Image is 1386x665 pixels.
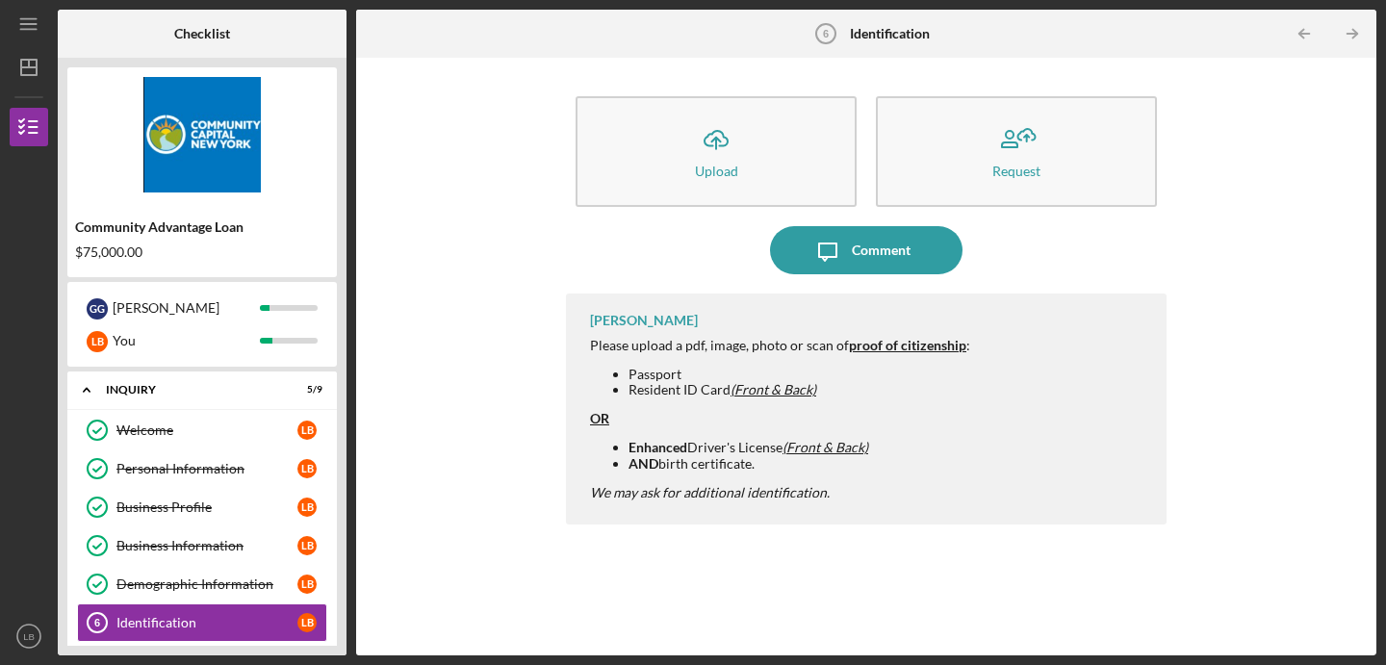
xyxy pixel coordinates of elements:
button: Comment [770,226,962,274]
strong: Enhanced [629,439,687,455]
em: We may ask for additional identification. [590,484,830,500]
img: Product logo [67,77,337,192]
button: LB [10,617,48,655]
button: Upload [576,96,857,207]
div: You [113,324,260,357]
strong: OR [590,410,609,426]
div: Business Information [116,538,297,553]
div: Upload [695,164,738,178]
em: (Front & Back) [783,439,868,455]
div: G G [87,298,108,320]
div: $75,000.00 [75,244,329,260]
a: Demographic InformationLB [77,565,327,603]
div: L B [297,613,317,632]
div: L B [87,331,108,352]
div: Personal Information [116,461,297,476]
div: Business Profile [116,499,297,515]
em: (Front & Back) [731,381,816,397]
div: Community Advantage Loan [75,219,329,235]
div: L B [297,459,317,478]
button: Request [876,96,1157,207]
b: Checklist [174,26,230,41]
div: Inquiry [106,384,274,396]
div: L B [297,421,317,440]
a: Business ProfileLB [77,488,327,526]
div: Identification [116,615,297,630]
a: Business InformationLB [77,526,327,565]
b: Identification [850,26,930,41]
text: LB [23,631,35,642]
div: Request [992,164,1040,178]
li: birth certificate. [629,456,970,472]
div: L B [297,498,317,517]
a: 6IdentificationLB [77,603,327,642]
div: 5 / 9 [288,384,322,396]
div: Demographic Information [116,576,297,592]
strong: AND [629,455,658,472]
strong: proof of citizenship [849,337,966,353]
div: L B [297,575,317,594]
tspan: 6 [94,617,100,628]
a: Personal InformationLB [77,449,327,488]
tspan: 6 [823,28,829,39]
div: L B [297,536,317,555]
div: [PERSON_NAME] [590,313,698,328]
div: Please upload a pdf, image, photo or scan of : [590,338,970,353]
div: [PERSON_NAME] [113,292,260,324]
div: Welcome [116,422,297,438]
li: Resident ID Card [629,382,970,397]
a: WelcomeLB [77,411,327,449]
div: Comment [852,226,911,274]
li: Passport [629,367,970,382]
li: Driver's License [629,440,970,455]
